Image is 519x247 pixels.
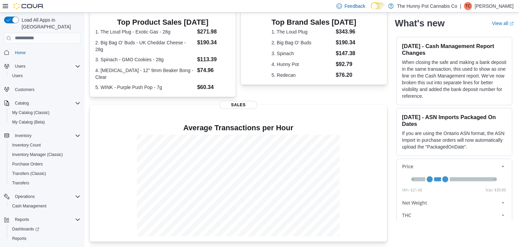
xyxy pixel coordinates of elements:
[9,109,52,117] a: My Catalog (Classic)
[12,49,28,57] a: Home
[7,159,83,169] button: Purchase Orders
[272,28,333,35] dt: 1. The Loud Plug
[460,2,461,10] p: |
[336,71,356,79] dd: $76.20
[9,118,48,126] a: My Catalog (Beta)
[12,119,45,125] span: My Catalog (Beta)
[15,194,35,199] span: Operations
[9,170,80,178] span: Transfers (Classic)
[12,161,43,167] span: Purchase Orders
[402,113,506,127] h3: [DATE] - ASN Imports Packaged On Dates
[510,21,514,25] svg: External link
[12,99,80,107] span: Catalog
[95,67,194,81] dt: 4. [MEDICAL_DATA] - 12" 9mm Beaker Bong - Clear
[345,3,365,9] span: Feedback
[9,109,80,117] span: My Catalog (Classic)
[7,234,83,243] button: Reports
[12,99,31,107] button: Catalog
[9,72,25,80] a: Users
[95,28,194,35] dt: 1. The Loud Plug - Exotic Gas - 28g
[402,42,506,56] h3: [DATE] - Cash Management Report Changes
[9,225,80,233] span: Dashboards
[7,117,83,127] button: My Catalog (Beta)
[12,193,80,201] span: Operations
[272,39,333,46] dt: 2. Big Bag O' Buds
[9,234,80,243] span: Reports
[12,203,46,209] span: Cash Management
[19,17,80,30] span: Load All Apps in [GEOGRAPHIC_DATA]
[219,101,257,109] span: Sales
[12,132,80,140] span: Inventory
[12,48,80,57] span: Home
[95,124,381,132] h4: Average Transactions per Hour
[12,236,26,241] span: Reports
[464,2,472,10] div: Tabatha Cruickshank
[1,62,83,71] button: Users
[395,18,445,28] h2: What's new
[9,72,80,80] span: Users
[272,61,333,68] dt: 4. Hunny Pot
[12,86,37,94] a: Customers
[12,152,63,157] span: Inventory Manager (Classic)
[9,179,80,187] span: Transfers
[1,131,83,140] button: Inventory
[9,141,44,149] a: Inventory Count
[397,2,457,10] p: The Hunny Pot Cannabis Co
[14,3,44,9] img: Cova
[402,130,506,150] p: If you are using the Ontario ASN format, the ASN Import in purchase orders will now automatically...
[95,18,230,26] h3: Top Product Sales [DATE]
[7,150,83,159] button: Inventory Manager (Classic)
[9,225,42,233] a: Dashboards
[197,28,230,36] dd: $271.98
[1,192,83,201] button: Operations
[12,180,29,186] span: Transfers
[95,84,194,91] dt: 5. WINK - Purple Push Pop - 7g
[272,50,333,57] dt: 3. Spinach
[12,226,39,232] span: Dashboards
[197,66,230,74] dd: $74.96
[15,217,29,222] span: Reports
[7,169,83,178] button: Transfers (Classic)
[336,28,356,36] dd: $343.96
[9,151,80,159] span: Inventory Manager (Classic)
[9,170,49,178] a: Transfers (Classic)
[15,87,34,92] span: Customers
[1,215,83,224] button: Reports
[1,85,83,94] button: Customers
[9,234,29,243] a: Reports
[7,178,83,188] button: Transfers
[9,202,49,210] a: Cash Management
[12,171,46,176] span: Transfers (Classic)
[15,64,25,69] span: Users
[9,151,66,159] a: Inventory Manager (Classic)
[7,71,83,81] button: Users
[12,62,80,70] span: Users
[95,56,194,63] dt: 3. Spinach - GMO Cookies - 28g
[12,132,34,140] button: Inventory
[7,224,83,234] a: Dashboards
[402,59,506,99] p: When closing the safe and making a bank deposit in the same transaction, this used to show as one...
[15,50,26,55] span: Home
[465,2,471,10] span: TC
[371,2,385,9] input: Dark Mode
[9,118,80,126] span: My Catalog (Beta)
[12,85,80,94] span: Customers
[1,48,83,58] button: Home
[475,2,514,10] p: [PERSON_NAME]
[12,216,32,224] button: Reports
[9,179,32,187] a: Transfers
[12,62,28,70] button: Users
[9,160,46,168] a: Purchase Orders
[272,18,356,26] h3: Top Brand Sales [DATE]
[15,100,29,106] span: Catalog
[12,142,41,148] span: Inventory Count
[12,73,23,78] span: Users
[12,110,50,115] span: My Catalog (Classic)
[197,55,230,64] dd: $113.39
[7,140,83,150] button: Inventory Count
[1,98,83,108] button: Catalog
[272,72,333,78] dt: 5. Redecan
[9,202,80,210] span: Cash Management
[7,108,83,117] button: My Catalog (Classic)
